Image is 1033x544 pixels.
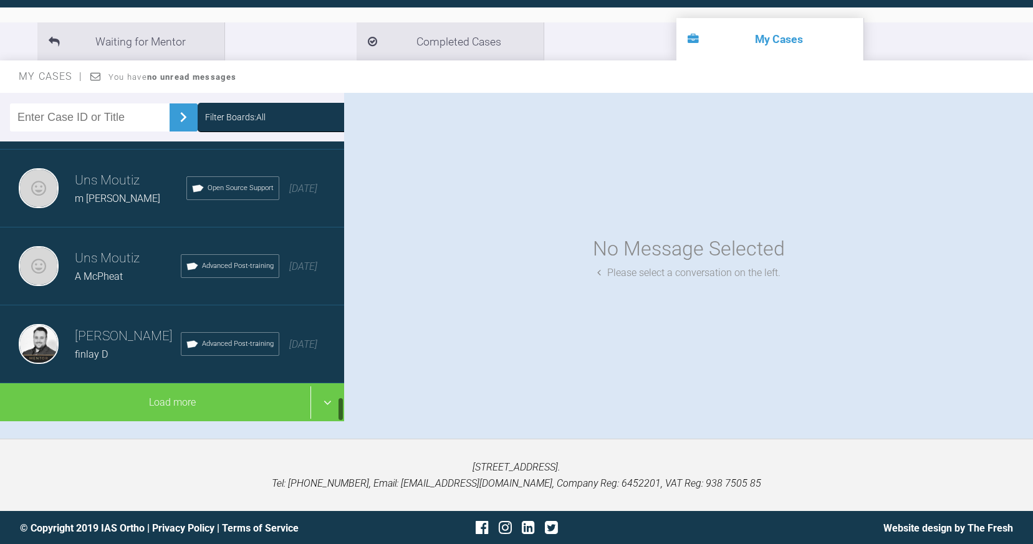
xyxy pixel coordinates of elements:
span: finlay D [75,348,108,360]
span: m [PERSON_NAME] [75,193,160,204]
p: [STREET_ADDRESS]. Tel: [PHONE_NUMBER], Email: [EMAIL_ADDRESS][DOMAIN_NAME], Company Reg: 6452201,... [20,459,1013,491]
img: Greg Souster [19,324,59,364]
div: Filter Boards: All [205,110,266,124]
h3: [PERSON_NAME] [75,326,181,347]
span: My Cases [19,70,83,82]
h3: Uns Moutiz [75,170,186,191]
span: Open Source Support [208,183,274,194]
a: Terms of Service [222,522,299,534]
span: [DATE] [289,260,317,272]
div: © Copyright 2019 IAS Ortho | | [20,520,351,537]
span: A McPheat [75,270,123,282]
strong: no unread messages [147,72,236,82]
img: Uns Moutiz [19,246,59,286]
li: Completed Cases [357,22,544,60]
li: My Cases [676,18,863,60]
h3: Uns Moutiz [75,248,181,269]
input: Enter Case ID or Title [10,103,170,131]
span: You have [108,72,236,82]
span: [DATE] [289,338,317,350]
a: Privacy Policy [152,522,214,534]
div: Please select a conversation on the left. [597,265,781,281]
div: No Message Selected [593,233,785,265]
span: Advanced Post-training [202,338,274,350]
img: Uns Moutiz [19,168,59,208]
img: chevronRight.28bd32b0.svg [173,107,193,127]
li: Waiting for Mentor [37,22,224,60]
span: [DATE] [289,183,317,194]
span: Advanced Post-training [202,260,274,272]
a: Website design by The Fresh [883,522,1013,534]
